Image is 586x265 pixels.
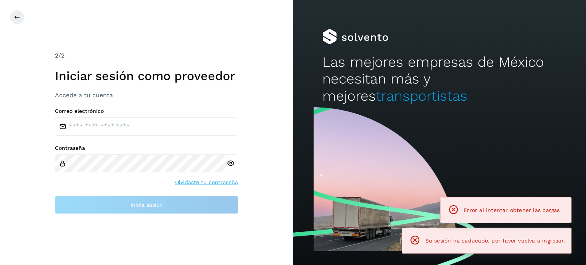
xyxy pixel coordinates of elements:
label: Correo electrónico [55,108,238,114]
a: Olvidaste tu contraseña [175,178,238,186]
label: Contraseña [55,145,238,151]
span: Inicia sesión [130,202,163,207]
div: /2 [55,51,238,60]
span: Su sesión ha caducado, por favor vuelva a ingresar. [425,238,565,244]
h2: Las mejores empresas de México necesitan más y mejores [322,54,557,104]
h3: Accede a tu cuenta [55,92,238,99]
button: Inicia sesión [55,196,238,214]
span: Error al intentar obtener las cargas [464,207,560,213]
span: transportistas [376,88,467,104]
span: 2 [55,52,58,59]
h1: Iniciar sesión como proveedor [55,69,238,83]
